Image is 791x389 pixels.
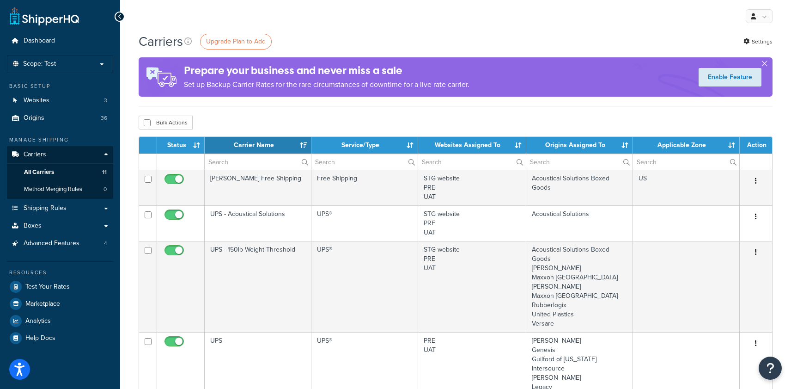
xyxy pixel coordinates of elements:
a: ShipperHQ Home [10,7,79,25]
span: Advanced Features [24,240,79,247]
input: Search [526,154,633,170]
td: STG website PRE UAT [418,205,526,241]
span: Method Merging Rules [24,185,82,193]
span: Help Docs [25,334,55,342]
span: 11 [102,168,107,176]
li: All Carriers [7,164,113,181]
td: UPS - 150lb Weight Threshold [205,241,311,332]
span: 3 [104,97,107,105]
a: Carriers [7,146,113,163]
span: 0 [103,185,107,193]
td: UPS® [311,241,418,332]
span: Scope: Test [23,60,56,68]
td: STG website PRE UAT [418,241,526,332]
td: STG website PRE UAT [418,170,526,205]
th: Applicable Zone: activate to sort column ascending [633,137,740,154]
a: Test Your Rates [7,278,113,295]
th: Action [740,137,772,154]
li: Method Merging Rules [7,181,113,198]
h1: Carriers [139,32,183,50]
h4: Prepare your business and never miss a sale [184,63,469,78]
span: Shipping Rules [24,204,67,212]
th: Websites Assigned To: activate to sort column ascending [418,137,526,154]
a: Upgrade Plan to Add [200,34,272,49]
a: Settings [743,35,773,48]
span: Test Your Rates [25,283,70,291]
div: Basic Setup [7,82,113,90]
span: Dashboard [24,37,55,45]
p: Set up Backup Carrier Rates for the rare circumstances of downtime for a live rate carrier. [184,78,469,91]
th: Carrier Name: activate to sort column ascending [205,137,311,154]
li: Origins [7,110,113,127]
div: Manage Shipping [7,136,113,144]
a: Enable Feature [699,68,761,86]
span: Origins [24,114,44,122]
a: Analytics [7,313,113,329]
a: Method Merging Rules 0 [7,181,113,198]
span: Marketplace [25,300,60,308]
span: Analytics [25,317,51,325]
span: 4 [104,240,107,247]
input: Search [633,154,739,170]
td: UPS® [311,205,418,241]
td: US [633,170,740,205]
td: [PERSON_NAME] Free Shipping [205,170,311,205]
td: Acoustical Solutions [526,205,633,241]
span: 36 [101,114,107,122]
th: Origins Assigned To: activate to sort column ascending [526,137,633,154]
li: Websites [7,92,113,109]
td: UPS - Acoustical Solutions [205,205,311,241]
div: Resources [7,269,113,277]
a: Shipping Rules [7,200,113,217]
img: ad-rules-rateshop-fe6ec290ccb7230408bd80ed9643f0289d75e0ffd9eb532fc0e269fcd187b520.png [139,57,184,97]
th: Status: activate to sort column ascending [157,137,205,154]
span: All Carriers [24,168,54,176]
span: Carriers [24,151,46,159]
a: Websites 3 [7,92,113,109]
td: Acoustical Solutions Boxed Goods [PERSON_NAME] Maxxon [GEOGRAPHIC_DATA] [PERSON_NAME] Maxxon [GEO... [526,241,633,332]
a: Marketplace [7,296,113,312]
input: Search [205,154,311,170]
input: Search [418,154,526,170]
span: Websites [24,97,49,105]
span: Boxes [24,222,42,230]
span: Upgrade Plan to Add [206,37,266,46]
a: Origins 36 [7,110,113,127]
button: Open Resource Center [759,357,782,380]
input: Search [311,154,418,170]
a: Boxes [7,217,113,235]
a: Help Docs [7,330,113,346]
li: Advanced Features [7,235,113,252]
a: Advanced Features 4 [7,235,113,252]
li: Carriers [7,146,113,199]
th: Service/Type: activate to sort column ascending [311,137,418,154]
td: Free Shipping [311,170,418,205]
td: Acoustical Solutions Boxed Goods [526,170,633,205]
button: Bulk Actions [139,116,193,130]
a: Dashboard [7,32,113,49]
a: All Carriers 11 [7,164,113,181]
